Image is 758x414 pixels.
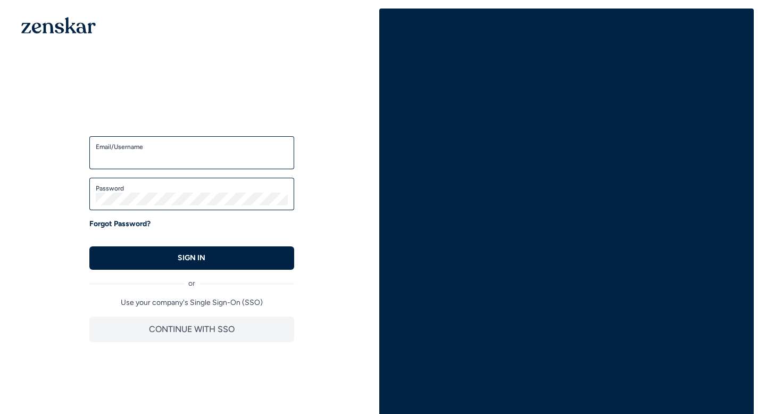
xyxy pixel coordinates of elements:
[96,184,288,193] label: Password
[178,253,205,263] p: SIGN IN
[89,219,151,229] a: Forgot Password?
[21,17,96,34] img: 1OGAJ2xQqyY4LXKgY66KYq0eOWRCkrZdAb3gUhuVAqdWPZE9SRJmCz+oDMSn4zDLXe31Ii730ItAGKgCKgCCgCikA4Av8PJUP...
[89,270,294,289] div: or
[96,143,288,151] label: Email/Username
[89,297,294,308] p: Use your company's Single Sign-On (SSO)
[89,246,294,270] button: SIGN IN
[89,317,294,342] button: CONTINUE WITH SSO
